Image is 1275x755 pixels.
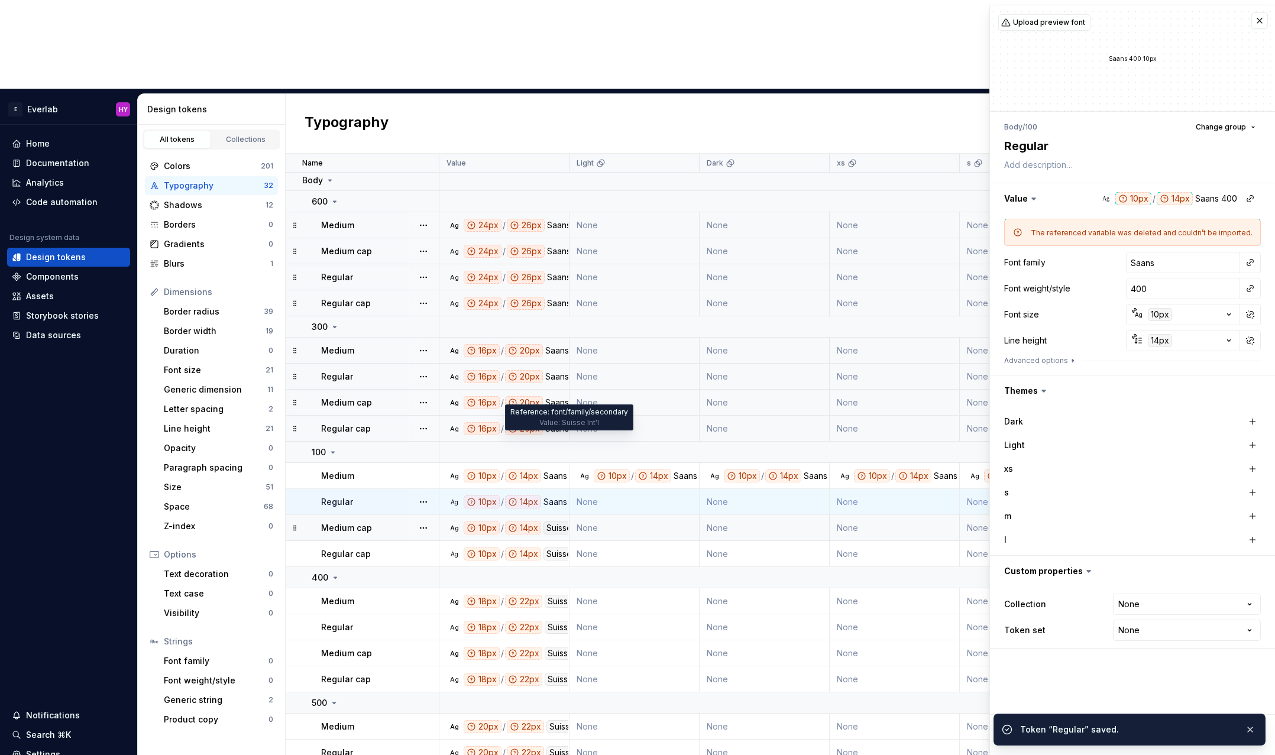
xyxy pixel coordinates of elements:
[505,469,541,482] div: 14px
[26,138,50,150] div: Home
[145,254,278,273] a: Blurs1
[724,469,760,482] div: 10px
[1134,310,1143,319] div: Ag
[700,489,830,515] td: None
[580,471,589,481] div: Ag
[1148,308,1172,321] div: 10px
[268,695,273,705] div: 2
[159,478,278,497] a: Size51
[216,135,276,144] div: Collections
[998,14,1090,31] button: Upload preview font
[312,321,328,333] p: 300
[449,549,459,559] div: Ag
[159,458,278,477] a: Paragraph spacing0
[321,595,354,607] p: Medium
[543,495,567,508] div: Saans
[1004,624,1046,636] label: Token set
[164,403,268,415] div: Letter spacing
[147,103,280,115] div: Design tokens
[464,219,501,232] div: 24px
[569,264,700,290] td: None
[569,364,700,390] td: None
[7,193,130,212] a: Code automation
[505,547,541,560] div: 14px
[960,290,1090,316] td: None
[501,495,504,508] div: /
[710,471,719,481] div: Ag
[7,306,130,325] a: Storybook stories
[159,341,278,360] a: Duration0
[569,515,700,541] td: None
[464,297,501,310] div: 24px
[305,113,389,134] h2: Typography
[700,212,830,238] td: None
[503,245,506,258] div: /
[960,416,1090,442] td: None
[960,212,1090,238] td: None
[700,338,830,364] td: None
[967,158,971,168] p: s
[267,385,273,394] div: 11
[1022,122,1025,131] li: /
[840,471,849,481] div: Ag
[159,322,278,341] a: Border width19
[1013,18,1085,27] span: Upload preview font
[1190,119,1261,135] button: Change group
[159,361,278,380] a: Font size21
[321,245,372,257] p: Medium cap
[830,489,960,515] td: None
[312,572,328,584] p: 400
[7,154,130,173] a: Documentation
[449,221,459,230] div: Ag
[1004,510,1011,522] label: m
[1101,194,1111,203] div: Ag
[7,173,130,192] a: Analytics
[302,174,323,186] p: Body
[159,400,278,419] a: Letter spacing2
[830,588,960,614] td: None
[970,471,979,481] div: Ag
[268,463,273,472] div: 0
[569,290,700,316] td: None
[830,416,960,442] td: None
[449,722,459,731] div: Ag
[990,53,1275,64] div: Saans 400 10px
[321,423,371,435] p: Regular cap
[984,469,1020,482] div: 12px
[934,469,957,482] div: Saans
[449,623,459,632] div: Ag
[464,595,500,608] div: 18px
[569,541,700,567] td: None
[164,325,266,337] div: Border width
[159,497,278,516] a: Space68
[268,589,273,598] div: 0
[164,520,268,532] div: Z-index
[268,346,273,355] div: 0
[321,548,371,560] p: Regular cap
[164,306,264,317] div: Border radius
[164,384,267,396] div: Generic dimension
[7,706,130,725] button: Notifications
[264,502,273,511] div: 68
[510,418,628,427] div: Value: Suisse Int'l
[449,346,459,355] div: Ag
[837,158,845,168] p: xs
[545,344,569,357] div: Saans
[164,462,268,474] div: Paragraph spacing
[26,729,71,741] div: Search ⌘K
[960,338,1090,364] td: None
[503,297,506,310] div: /
[159,691,278,709] a: Generic string2
[8,102,22,116] div: E
[159,710,278,729] a: Product copy0
[594,469,630,482] div: 10px
[830,264,960,290] td: None
[164,675,268,686] div: Font weight/style
[464,370,500,383] div: 16px
[1196,122,1246,132] span: Change group
[547,245,571,258] div: Saans
[449,523,459,533] div: Ag
[501,422,504,435] div: /
[7,267,130,286] a: Components
[464,396,500,409] div: 16px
